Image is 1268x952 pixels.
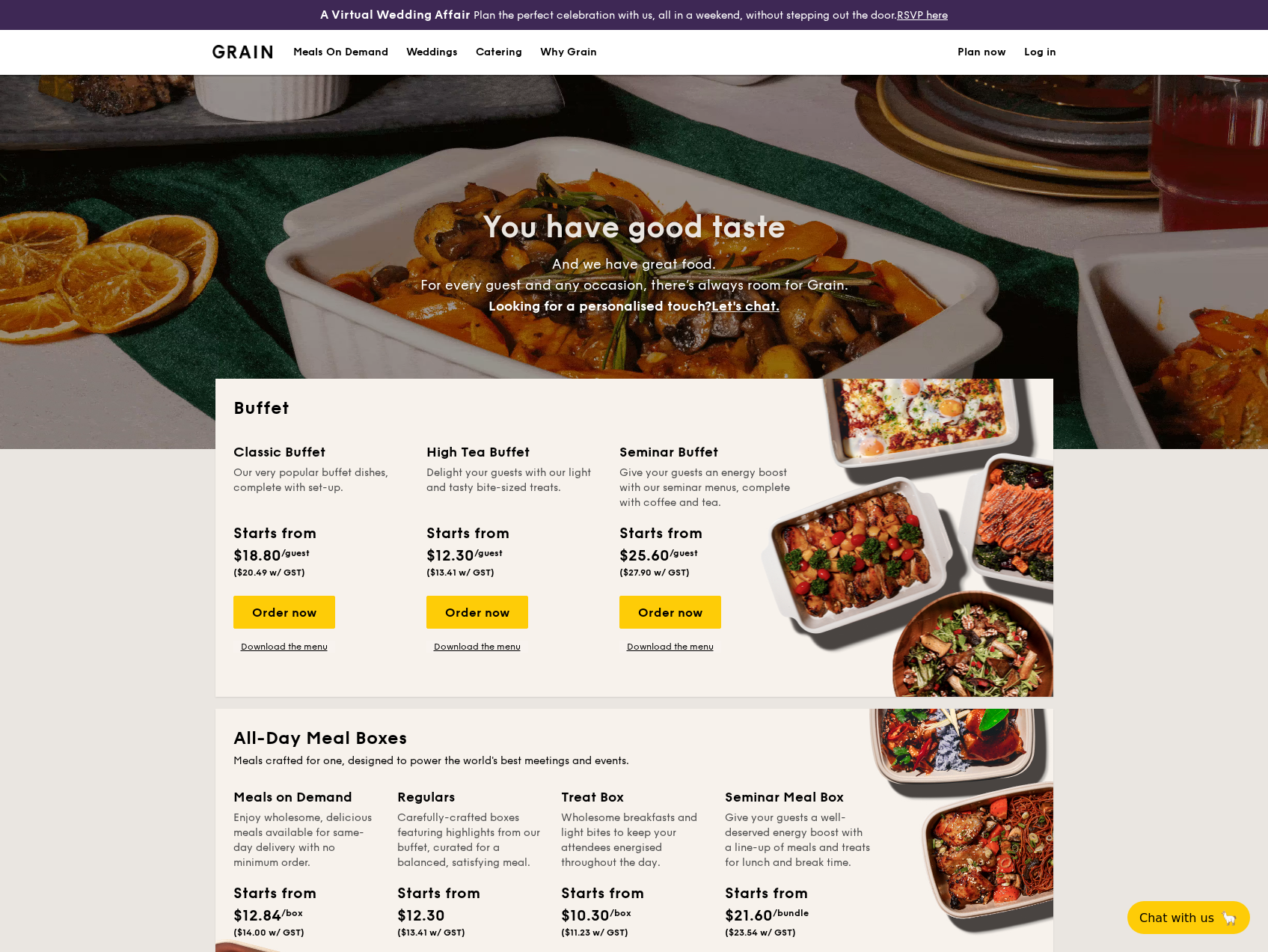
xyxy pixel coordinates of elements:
span: Chat with us [1139,911,1214,925]
span: $12.30 [397,907,445,925]
div: Classic Buffet [233,442,408,463]
div: Carefully-crafted boxes featuring highlights from our buffet, curated for a balanced, satisfying ... [397,811,543,870]
div: Delight your guests with our light and tasty bite-sized treats. [426,466,601,510]
span: And we have great food. For every guest and any occasion, there’s always room for Grain. [420,256,848,314]
span: /guest [670,548,698,558]
h2: Buffet [233,397,1035,421]
div: Weddings [406,30,458,75]
a: Log in [1024,30,1056,75]
div: Plan the perfect celebration with us, all in a weekend, without stepping out the door. [212,6,1057,24]
div: Order now [426,596,528,629]
span: $25.60 [619,547,670,565]
div: Seminar Meal Box [725,787,871,808]
div: Our very popular buffet dishes, complete with set-up. [233,466,408,510]
div: Meals crafted for one, designed to power the world's best meetings and events. [233,754,1035,769]
span: ($13.41 w/ GST) [397,927,465,938]
span: 🦙 [1220,909,1238,927]
div: Starts from [233,522,315,545]
a: Download the menu [233,641,335,653]
span: ($13.41 w/ GST) [426,567,494,578]
span: $10.30 [561,907,610,925]
div: Starts from [619,522,701,545]
a: Catering [467,30,531,75]
a: RSVP here [897,9,948,22]
span: ($20.49 w/ GST) [233,567,305,578]
a: Logotype [212,45,273,58]
a: Weddings [397,30,467,75]
span: $18.80 [233,547,281,565]
span: Let's chat. [711,298,780,314]
div: Give your guests a well-deserved energy boost with a line-up of meals and treats for lunch and br... [725,811,871,870]
div: Order now [233,596,335,629]
div: High Tea Buffet [426,442,601,463]
div: Seminar Buffet [619,442,794,463]
h2: All-Day Meal Boxes [233,727,1035,751]
div: Give your guests an energy boost with our seminar menus, complete with coffee and tea. [619,466,794,510]
a: Download the menu [426,641,528,653]
span: /box [281,908,303,918]
span: ($11.23 w/ GST) [561,927,628,938]
div: Order now [619,596,721,629]
div: Meals on Demand [233,787,379,808]
span: $12.84 [233,907,281,925]
span: $21.60 [725,907,773,925]
div: Starts from [725,882,792,905]
div: Starts from [397,882,465,905]
a: Meals On Demand [284,30,397,75]
div: Starts from [561,882,628,905]
a: Plan now [958,30,1006,75]
div: Treat Box [561,787,707,808]
span: /bundle [773,908,809,918]
div: Why Grain [540,30,597,75]
span: Looking for a personalised touch? [488,298,711,314]
button: Chat with us🦙 [1127,901,1250,934]
span: You have good taste [483,210,785,245]
h1: Catering [476,30,522,75]
a: Why Grain [531,30,606,75]
div: Meals On Demand [293,30,388,75]
span: $12.30 [426,547,474,565]
span: ($14.00 w/ GST) [233,927,304,938]
span: ($27.90 w/ GST) [619,567,690,578]
div: Regulars [397,787,543,808]
h4: A Virtual Wedding Affair [320,6,471,24]
span: /box [610,908,631,918]
a: Download the menu [619,641,721,653]
span: ($23.54 w/ GST) [725,927,796,938]
div: Wholesome breakfasts and light bites to keep your attendees energised throughout the day. [561,811,707,870]
img: Grain [212,45,273,58]
span: /guest [474,548,503,558]
div: Starts from [233,882,301,905]
div: Enjoy wholesome, delicious meals available for same-day delivery with no minimum order. [233,811,379,870]
span: /guest [281,548,310,558]
div: Starts from [426,522,508,545]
